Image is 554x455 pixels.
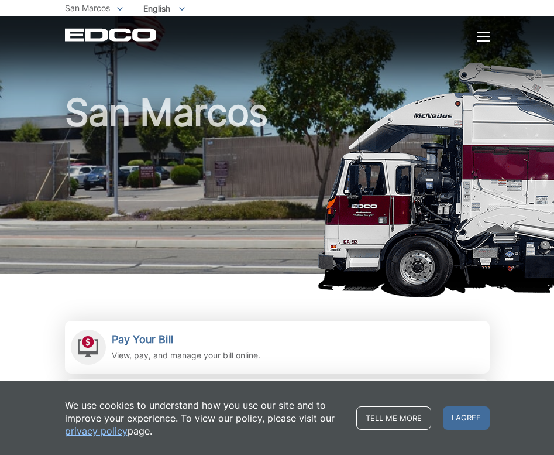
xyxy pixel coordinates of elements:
[443,406,490,430] span: I agree
[65,425,128,437] a: privacy policy
[356,406,431,430] a: Tell me more
[65,28,158,42] a: EDCD logo. Return to the homepage.
[65,3,110,13] span: San Marcos
[112,333,260,346] h2: Pay Your Bill
[65,321,490,374] a: Pay Your Bill View, pay, and manage your bill online.
[65,94,490,279] h1: San Marcos
[65,399,345,437] p: We use cookies to understand how you use our site and to improve your experience. To view our pol...
[65,379,490,432] a: Make a Request Send a service request to EDCO.
[112,349,260,362] p: View, pay, and manage your bill online.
